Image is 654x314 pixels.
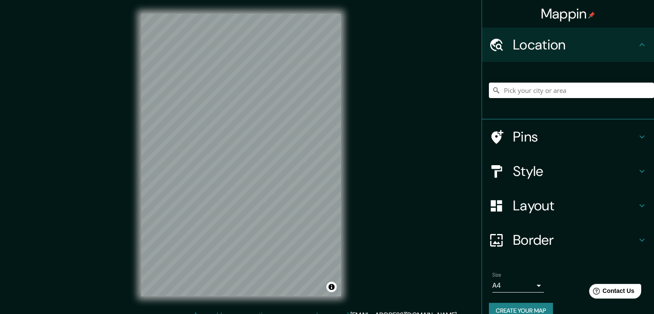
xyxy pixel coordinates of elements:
iframe: Help widget launcher [577,280,645,305]
canvas: Map [141,14,341,296]
h4: Pins [513,128,637,145]
input: Pick your city or area [489,83,654,98]
button: Toggle attribution [326,282,337,292]
div: Layout [482,188,654,223]
div: A4 [492,279,544,292]
h4: Layout [513,197,637,214]
h4: Border [513,231,637,249]
div: Location [482,28,654,62]
img: pin-icon.png [588,12,595,18]
div: Border [482,223,654,257]
h4: Style [513,163,637,180]
label: Size [492,271,501,279]
div: Style [482,154,654,188]
h4: Location [513,36,637,53]
div: Pins [482,120,654,154]
h4: Mappin [541,5,596,22]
